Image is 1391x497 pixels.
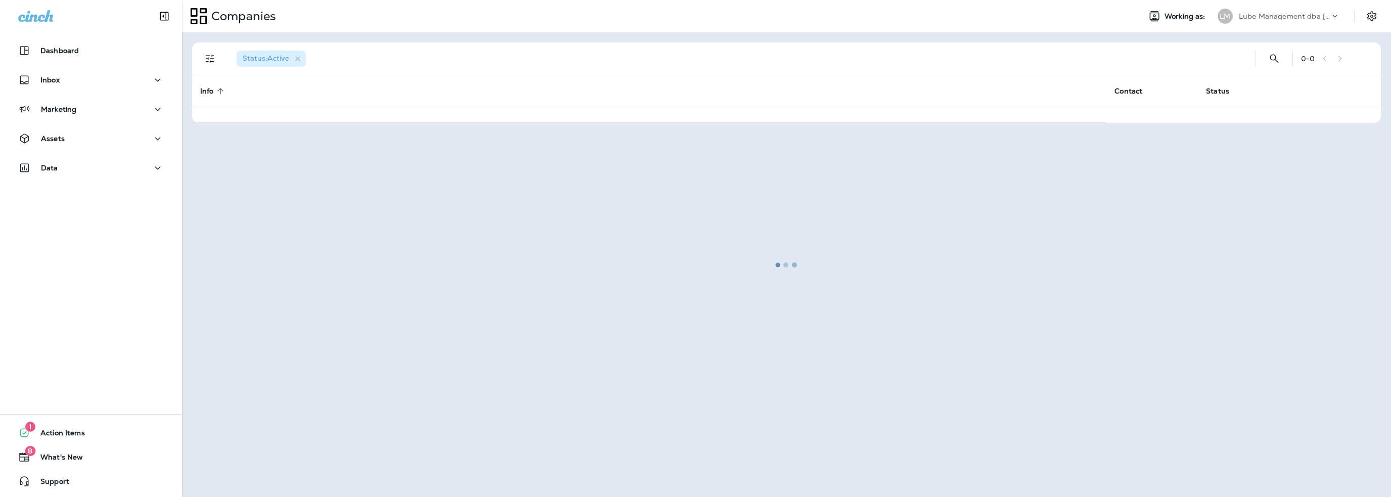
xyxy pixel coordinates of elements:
button: Marketing [10,99,172,119]
div: LM [1218,9,1233,24]
span: Action Items [30,429,85,441]
button: 8What's New [10,447,172,467]
span: 8 [25,446,35,456]
button: Inbox [10,70,172,90]
p: Dashboard [40,47,79,55]
p: Data [41,164,58,172]
span: Support [30,477,69,489]
p: Inbox [40,76,60,84]
p: Lube Management dba [PERSON_NAME] [1239,12,1330,20]
button: Support [10,471,172,491]
p: Assets [41,134,65,143]
button: Collapse Sidebar [150,6,178,26]
p: Marketing [41,105,76,113]
button: Dashboard [10,40,172,61]
span: Working as: [1165,12,1208,21]
button: 1Action Items [10,423,172,443]
span: 1 [25,422,35,432]
span: What's New [30,453,83,465]
button: Assets [10,128,172,149]
button: Data [10,158,172,178]
button: Settings [1363,7,1381,25]
p: Companies [207,9,276,24]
